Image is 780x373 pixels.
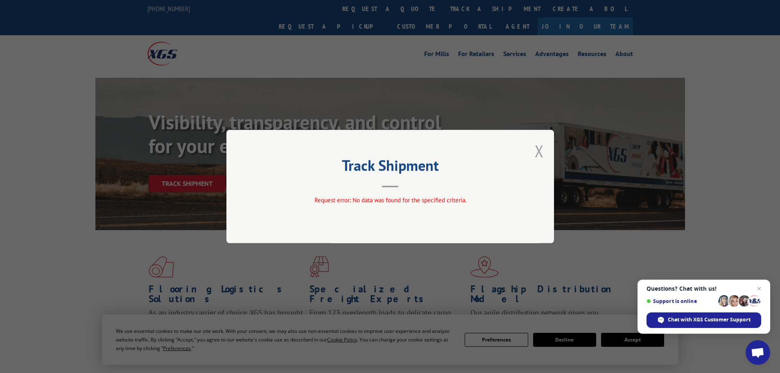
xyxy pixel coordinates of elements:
span: Support is online [647,298,715,304]
div: Chat with XGS Customer Support [647,312,761,328]
span: Chat with XGS Customer Support [668,316,751,323]
h2: Track Shipment [267,160,513,175]
span: Close chat [754,284,764,294]
span: Questions? Chat with us! [647,285,761,292]
div: Open chat [746,340,770,365]
span: Request error: No data was found for the specified criteria. [314,196,466,204]
button: Close modal [535,140,544,162]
